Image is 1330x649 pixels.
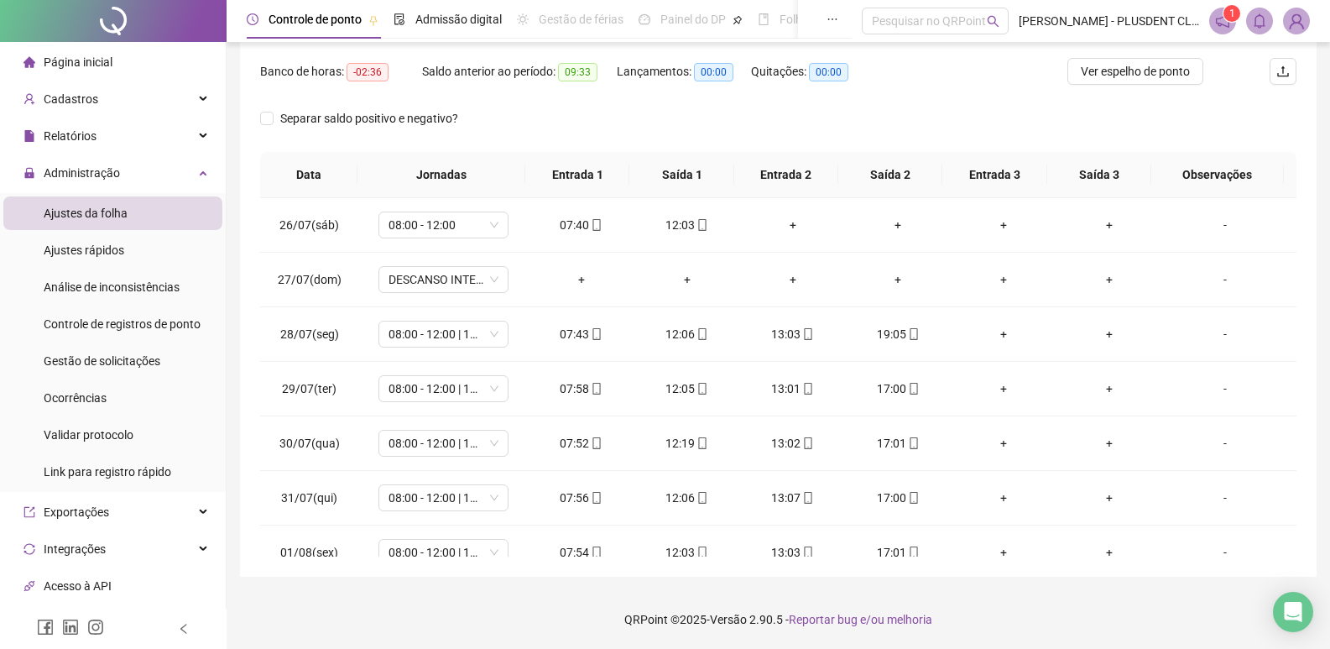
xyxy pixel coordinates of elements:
[1070,379,1149,398] div: +
[1070,270,1149,289] div: +
[964,270,1043,289] div: +
[1176,216,1275,234] div: -
[269,13,362,26] span: Controle de ponto
[801,547,814,558] span: mobile
[542,325,621,343] div: 07:43
[648,543,727,562] div: 12:03
[648,216,727,234] div: 12:03
[347,63,389,81] span: -02:36
[1284,8,1309,34] img: 92035
[44,129,96,143] span: Relatórios
[1215,13,1230,29] span: notification
[1067,58,1203,85] button: Ver espelho de ponto
[801,383,814,395] span: mobile
[1165,165,1270,184] span: Observações
[1070,325,1149,343] div: +
[1070,216,1149,234] div: +
[838,152,942,198] th: Saída 2
[589,219,602,231] span: mobile
[44,505,109,519] span: Exportações
[858,543,937,562] div: 17:01
[858,379,937,398] div: 17:00
[539,13,623,26] span: Gestão de férias
[589,492,602,504] span: mobile
[1223,5,1240,22] sup: 1
[906,492,920,504] span: mobile
[1081,62,1190,81] span: Ver espelho de ponto
[274,109,465,128] span: Separar saldo positivo e negativo?
[648,325,727,343] div: 12:06
[648,379,727,398] div: 12:05
[1176,379,1275,398] div: -
[44,542,106,556] span: Integrações
[23,167,35,179] span: lock
[754,325,832,343] div: 13:03
[589,328,602,340] span: mobile
[754,216,832,234] div: +
[389,485,498,510] span: 08:00 - 12:00 | 13:00 - 17:00
[589,547,602,558] span: mobile
[44,465,171,479] span: Link para registro rápido
[44,55,112,69] span: Página inicial
[754,543,832,562] div: 13:03
[734,152,838,198] th: Entrada 2
[801,328,814,340] span: mobile
[589,383,602,395] span: mobile
[44,317,201,331] span: Controle de registros de ponto
[394,13,405,25] span: file-done
[1176,543,1275,562] div: -
[415,13,502,26] span: Admissão digital
[733,15,743,25] span: pushpin
[809,63,848,81] span: 00:00
[542,379,621,398] div: 07:58
[801,492,814,504] span: mobile
[639,13,650,25] span: dashboard
[23,93,35,105] span: user-add
[858,489,937,507] div: 17:00
[1176,325,1275,343] div: -
[906,328,920,340] span: mobile
[1176,489,1275,507] div: -
[1070,489,1149,507] div: +
[389,267,498,292] span: DESCANSO INTER-JORNADA
[964,216,1043,234] div: +
[542,270,621,289] div: +
[227,590,1330,649] footer: QRPoint © 2025 - 2.90.5 -
[178,623,190,635] span: left
[282,382,336,395] span: 29/07(ter)
[44,354,160,368] span: Gestão de solicitações
[964,379,1043,398] div: +
[44,391,107,405] span: Ocorrências
[1176,270,1275,289] div: -
[23,130,35,142] span: file
[754,489,832,507] div: 13:07
[858,216,937,234] div: +
[789,613,932,626] span: Reportar bug e/ou melhoria
[629,152,733,198] th: Saída 1
[558,63,597,81] span: 09:33
[23,56,35,68] span: home
[247,13,258,25] span: clock-circle
[37,619,54,636] span: facebook
[542,489,621,507] div: 07:56
[694,63,733,81] span: 00:00
[281,491,337,505] span: 31/07(qui)
[44,579,112,593] span: Acesso à API
[858,325,937,343] div: 19:05
[942,152,1046,198] th: Entrada 3
[751,62,880,81] div: Quitações:
[1151,152,1284,198] th: Observações
[260,62,422,81] div: Banco de horas:
[964,434,1043,453] div: +
[44,243,124,257] span: Ajustes rápidos
[278,273,342,286] span: 27/07(dom)
[1019,12,1199,30] span: [PERSON_NAME] - PLUSDENT CLINICA ODONTOLOGIA LTDA
[44,428,133,442] span: Validar protocolo
[1273,592,1313,632] div: Open Intercom Messenger
[1070,434,1149,453] div: +
[525,152,629,198] th: Entrada 1
[695,219,708,231] span: mobile
[44,207,128,220] span: Ajustes da folha
[858,434,937,453] div: 17:01
[389,376,498,401] span: 08:00 - 12:00 | 13:00 - 17:00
